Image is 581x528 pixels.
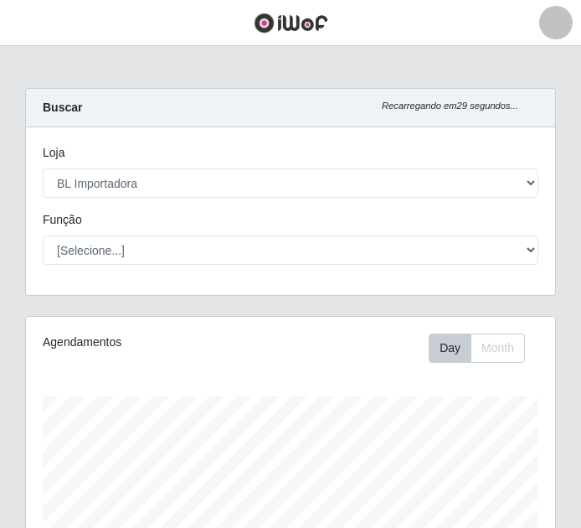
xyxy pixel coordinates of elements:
[429,334,525,363] div: First group
[429,334,471,363] button: Day
[429,334,538,363] div: Toolbar with button groups
[470,334,525,363] button: Month
[254,13,328,34] img: CoreUI Logo
[43,334,234,351] div: Agendamentos
[43,211,82,229] label: Função
[43,101,82,114] strong: Buscar
[382,101,518,111] i: Recarregando em 29 segundos...
[43,144,64,162] label: Loja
